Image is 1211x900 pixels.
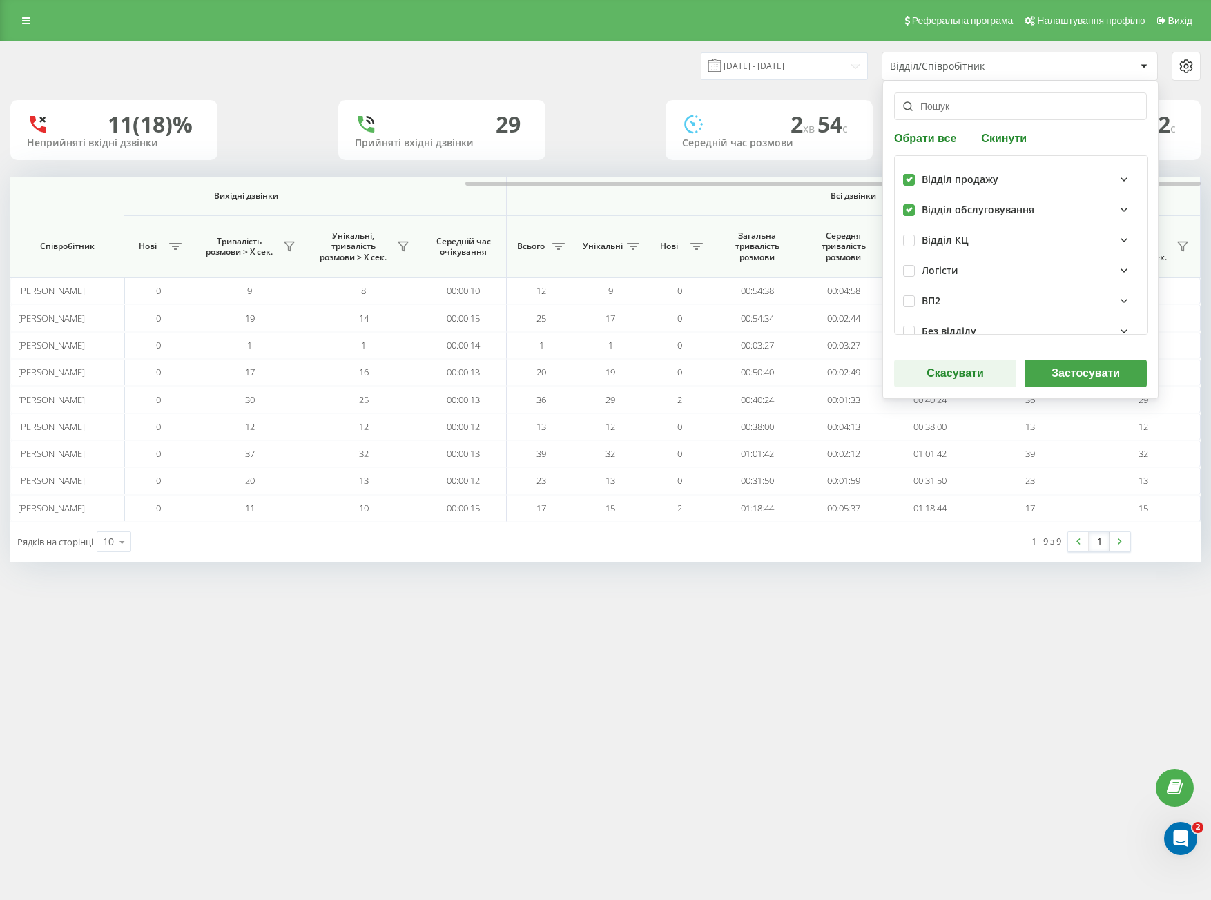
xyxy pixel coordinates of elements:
span: Вихідні дзвінки [18,190,474,202]
span: 12 [536,284,546,297]
span: 23 [1025,474,1035,487]
span: 19 [605,366,615,378]
span: 17 [536,502,546,514]
div: Без відділу [922,326,976,337]
span: 11 [245,502,255,514]
td: 00:40:24 [887,386,973,413]
td: 01:18:44 [887,495,973,522]
span: 0 [156,393,161,406]
td: 00:00:12 [420,413,507,440]
span: [PERSON_NAME] [18,474,85,487]
span: 12 [359,420,369,433]
span: 0 [156,312,161,324]
span: 0 [677,284,682,297]
span: 15 [1139,502,1148,514]
td: 00:00:13 [420,386,507,413]
span: 0 [156,366,161,378]
span: 23 [536,474,546,487]
td: 00:50:40 [714,359,800,386]
span: 29 [1139,393,1148,406]
span: [PERSON_NAME] [18,420,85,433]
span: 12 [245,420,255,433]
td: 00:00:15 [420,304,507,331]
span: 12 [605,420,615,433]
span: 32 [1139,447,1148,460]
span: 16 [359,366,369,378]
span: хв [803,121,817,136]
span: Унікальні [583,241,623,252]
span: 36 [1025,393,1035,406]
div: Неприйняті вхідні дзвінки [27,137,201,149]
div: 1 - 9 з 9 [1031,534,1061,548]
span: 32 [605,447,615,460]
span: 13 [536,420,546,433]
span: 0 [156,420,161,433]
div: 29 [496,111,521,137]
span: [PERSON_NAME] [18,284,85,297]
span: 0 [156,447,161,460]
div: Середній час розмови [682,137,856,149]
div: Прийняті вхідні дзвінки [355,137,529,149]
span: 1 [361,339,366,351]
span: 2 [677,502,682,514]
span: [PERSON_NAME] [18,312,85,324]
span: Рядків на сторінці [17,536,93,548]
td: 00:00:13 [420,440,507,467]
span: 0 [156,502,161,514]
span: 25 [359,393,369,406]
td: 00:31:50 [887,467,973,494]
span: Вихід [1168,15,1192,26]
td: 00:38:00 [714,413,800,440]
span: 2 [1192,822,1203,833]
span: 12 [1145,109,1176,139]
span: Нові [652,241,686,252]
td: 00:04:13 [800,413,887,440]
td: 00:00:14 [420,332,507,359]
td: 00:02:12 [800,440,887,467]
span: 0 [677,366,682,378]
span: [PERSON_NAME] [18,393,85,406]
span: Всі дзвінки [548,190,1159,202]
span: 1 [539,339,544,351]
td: 00:00:15 [420,495,507,522]
button: Скасувати [894,360,1016,387]
span: 17 [1025,502,1035,514]
div: Відділ КЦ [922,235,969,246]
span: 54 [817,109,848,139]
div: Логісти [922,265,958,277]
span: 36 [536,393,546,406]
td: 00:00:13 [420,359,507,386]
span: Налаштування профілю [1037,15,1145,26]
td: 00:03:27 [800,332,887,359]
iframe: Intercom live chat [1164,822,1197,855]
span: Загальна тривалість розмови [724,231,790,263]
input: Пошук [894,92,1147,120]
span: c [842,121,848,136]
span: Співробітник [22,241,112,252]
span: 20 [536,366,546,378]
td: 00:02:44 [800,304,887,331]
span: 0 [677,312,682,324]
span: 17 [245,366,255,378]
span: c [1170,121,1176,136]
span: 1 [247,339,252,351]
span: 0 [156,474,161,487]
td: 00:00:10 [420,277,507,304]
td: 01:01:42 [714,440,800,467]
span: Всього [514,241,548,252]
span: 10 [359,502,369,514]
span: [PERSON_NAME] [18,502,85,514]
td: 00:03:27 [714,332,800,359]
span: 1 [608,339,613,351]
span: 9 [247,284,252,297]
span: 37 [245,447,255,460]
div: Відділ продажу [922,174,998,186]
td: 00:54:38 [714,277,800,304]
span: 13 [605,474,615,487]
span: [PERSON_NAME] [18,366,85,378]
span: 20 [245,474,255,487]
span: 19 [245,312,255,324]
div: Відділ/Співробітник [890,61,1055,72]
span: 17 [605,312,615,324]
td: 00:40:24 [714,386,800,413]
